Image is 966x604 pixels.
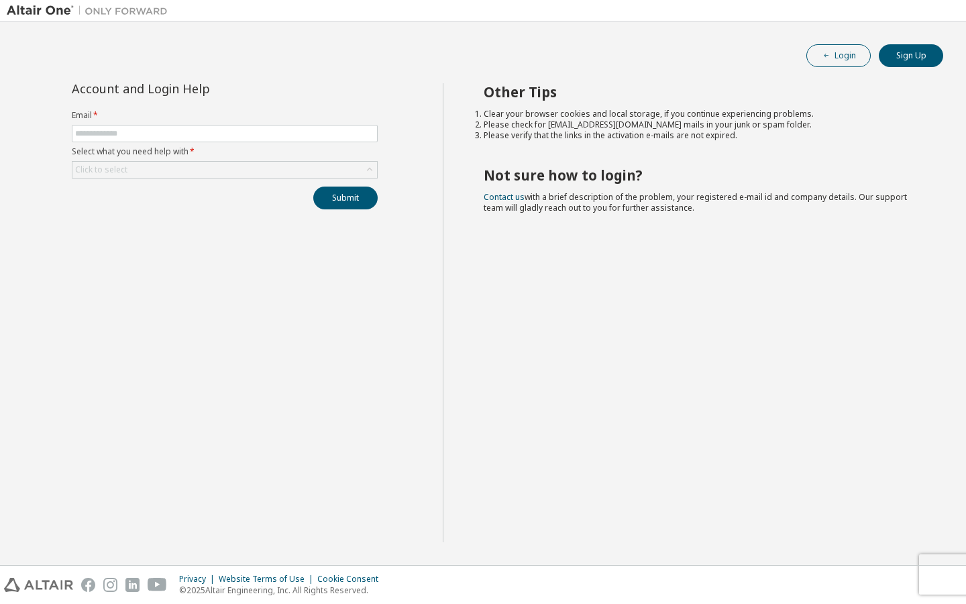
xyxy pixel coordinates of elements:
[879,44,943,67] button: Sign Up
[484,83,920,101] h2: Other Tips
[484,166,920,184] h2: Not sure how to login?
[125,578,140,592] img: linkedin.svg
[4,578,73,592] img: altair_logo.svg
[219,574,317,585] div: Website Terms of Use
[484,109,920,119] li: Clear your browser cookies and local storage, if you continue experiencing problems.
[179,585,386,596] p: © 2025 Altair Engineering, Inc. All Rights Reserved.
[81,578,95,592] img: facebook.svg
[7,4,174,17] img: Altair One
[72,146,378,157] label: Select what you need help with
[484,191,907,213] span: with a brief description of the problem, your registered e-mail id and company details. Our suppo...
[72,83,317,94] div: Account and Login Help
[484,191,525,203] a: Contact us
[317,574,386,585] div: Cookie Consent
[179,574,219,585] div: Privacy
[72,162,377,178] div: Click to select
[72,110,378,121] label: Email
[313,187,378,209] button: Submit
[148,578,167,592] img: youtube.svg
[484,130,920,141] li: Please verify that the links in the activation e-mails are not expired.
[484,119,920,130] li: Please check for [EMAIL_ADDRESS][DOMAIN_NAME] mails in your junk or spam folder.
[75,164,127,175] div: Click to select
[103,578,117,592] img: instagram.svg
[806,44,871,67] button: Login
